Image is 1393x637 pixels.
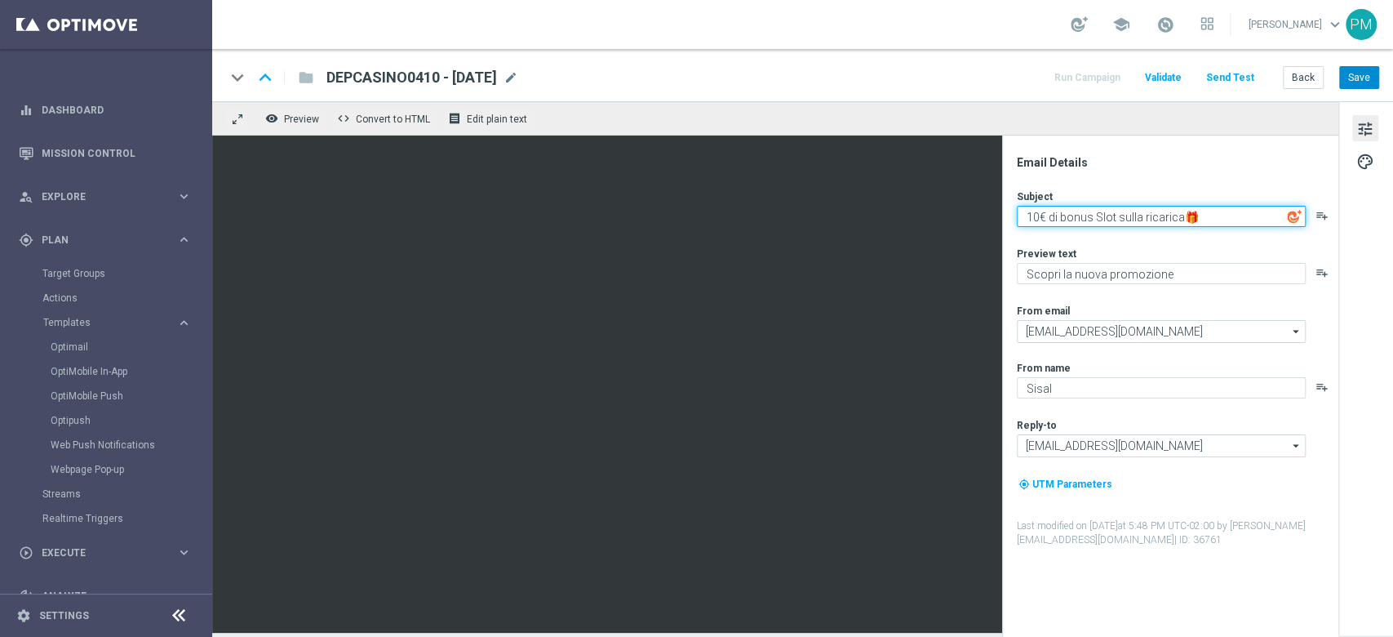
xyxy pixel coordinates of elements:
[42,192,176,202] span: Explore
[1287,209,1302,224] img: optiGenie.svg
[1283,66,1324,89] button: Back
[51,433,211,457] div: Web Push Notifications
[176,545,192,560] i: keyboard_arrow_right
[19,233,176,247] div: Plan
[42,235,176,245] span: Plan
[261,108,326,129] button: remove_red_eye Preview
[42,512,170,525] a: Realtime Triggers
[51,463,170,476] a: Webpage Pop-up
[42,286,211,310] div: Actions
[19,189,33,204] i: person_search
[42,292,170,305] a: Actions
[19,189,176,204] div: Explore
[18,590,193,603] button: track_changes Analyze keyboard_arrow_right
[1315,209,1329,222] button: playlist_add
[19,233,33,247] i: gps_fixed
[51,457,211,482] div: Webpage Pop-up
[42,506,211,531] div: Realtime Triggers
[1204,67,1257,89] button: Send Test
[39,611,89,621] a: Settings
[1017,155,1337,170] div: Email Details
[1339,66,1379,89] button: Save
[19,546,33,560] i: play_circle_outline
[42,88,192,131] a: Dashboard
[51,335,211,359] div: Optimail
[1017,190,1053,203] label: Subject
[253,65,277,90] i: keyboard_arrow_up
[1315,381,1329,394] button: playlist_add
[51,390,170,403] a: OptiMobile Push
[1032,479,1112,490] span: UTM Parameters
[42,316,193,329] button: Templates keyboard_arrow_right
[1017,320,1306,343] input: Select
[444,108,535,129] button: receipt Edit plain text
[1017,305,1070,318] label: From email
[1017,247,1076,261] label: Preview text
[1017,362,1071,375] label: From name
[1346,9,1377,40] div: PM
[1315,266,1329,279] button: playlist_add
[42,131,192,175] a: Mission Control
[16,608,31,623] i: settings
[1247,12,1346,37] a: [PERSON_NAME]keyboard_arrow_down
[19,103,33,118] i: equalizer
[51,341,170,354] a: Optimail
[337,112,350,125] span: code
[43,318,176,327] div: Templates
[18,190,193,203] button: person_search Explore keyboard_arrow_right
[1326,16,1344,33] span: keyboard_arrow_down
[1142,67,1184,89] button: Validate
[448,112,461,125] i: receipt
[51,359,211,384] div: OptiMobile In-App
[42,548,176,558] span: Execute
[51,384,211,408] div: OptiMobile Push
[1352,115,1378,141] button: tune
[326,68,497,87] span: DEPCASINO0410 - 2025-10-04
[42,591,176,601] span: Analyze
[18,104,193,117] button: equalizer Dashboard
[19,88,192,131] div: Dashboard
[1017,475,1114,493] button: my_location UTM Parameters
[176,588,192,604] i: keyboard_arrow_right
[42,261,211,286] div: Target Groups
[42,267,170,280] a: Target Groups
[42,482,211,506] div: Streams
[1145,72,1182,83] span: Validate
[265,112,278,125] i: remove_red_eye
[19,546,176,560] div: Execute
[51,365,170,378] a: OptiMobile In-App
[176,232,192,247] i: keyboard_arrow_right
[176,315,192,331] i: keyboard_arrow_right
[1174,534,1222,546] span: | ID: 36761
[1018,479,1030,490] i: my_location
[356,114,430,125] span: Convert to HTML
[1017,434,1306,457] input: Select
[176,189,192,204] i: keyboard_arrow_right
[51,414,170,427] a: Optipush
[18,546,193,559] button: play_circle_outline Execute keyboard_arrow_right
[284,114,319,125] span: Preview
[42,310,211,482] div: Templates
[42,488,170,501] a: Streams
[1289,435,1305,457] i: arrow_drop_down
[1112,16,1130,33] span: school
[1356,118,1374,140] span: tune
[504,70,518,85] span: mode_edit
[51,439,170,452] a: Web Push Notifications
[1017,519,1337,547] label: Last modified on [DATE] at 5:48 PM UTC-02:00 by [PERSON_NAME][EMAIL_ADDRESS][DOMAIN_NAME]
[467,114,527,125] span: Edit plain text
[18,147,193,160] button: Mission Control
[18,234,193,247] button: gps_fixed Plan keyboard_arrow_right
[43,318,160,327] span: Templates
[1289,321,1305,342] i: arrow_drop_down
[1356,151,1374,172] span: palette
